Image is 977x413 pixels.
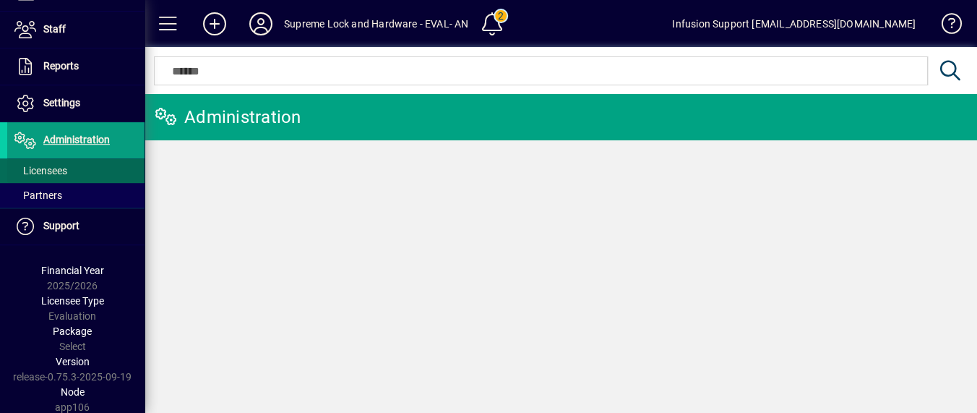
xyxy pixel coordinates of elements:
span: Node [61,386,85,398]
span: Support [43,220,79,231]
span: Partners [14,190,62,201]
span: Staff [43,23,66,35]
div: Administration [155,106,301,129]
a: Reports [7,48,145,85]
span: Administration [43,134,110,145]
span: Settings [43,97,80,108]
button: Add [191,11,238,37]
div: Supreme Lock and Hardware - EVAL- AN [284,12,468,35]
a: Support [7,208,145,244]
span: Financial Year [41,265,104,276]
span: Version [56,356,90,367]
a: Licensees [7,158,145,183]
span: Reports [43,60,79,72]
div: Infusion Support [EMAIL_ADDRESS][DOMAIN_NAME] [672,12,916,35]
span: Package [53,325,92,337]
span: Licensees [14,165,67,176]
a: Knowledge Base [930,3,959,50]
a: Staff [7,12,145,48]
span: Licensee Type [41,295,104,307]
a: Partners [7,183,145,208]
a: Settings [7,85,145,122]
button: Profile [238,11,284,37]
